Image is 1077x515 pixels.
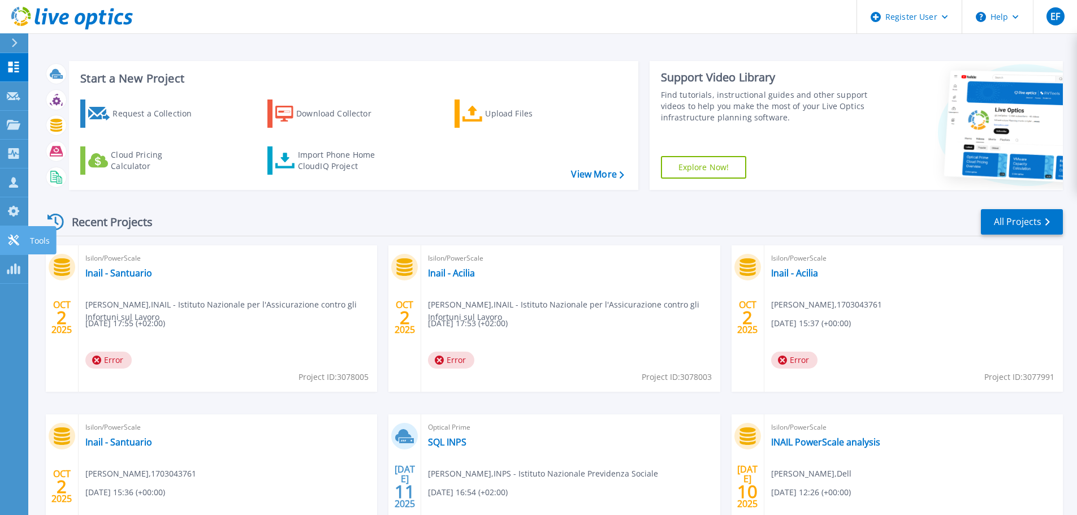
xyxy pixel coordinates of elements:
[400,313,410,322] span: 2
[298,149,386,172] div: Import Phone Home CloudIQ Project
[742,313,752,322] span: 2
[85,436,152,448] a: Inail - Santuario
[80,99,206,128] a: Request a Collection
[428,421,713,434] span: Optical Prime
[428,436,466,448] a: SQL INPS
[771,421,1056,434] span: Isilon/PowerScale
[428,468,658,480] span: [PERSON_NAME] , INPS - Istituto Nazionale Previdenza Sociale
[85,486,165,499] span: [DATE] 15:36 (+00:00)
[428,317,508,330] span: [DATE] 17:53 (+02:00)
[771,486,851,499] span: [DATE] 12:26 (+00:00)
[85,352,132,369] span: Error
[80,146,206,175] a: Cloud Pricing Calculator
[296,102,387,125] div: Download Collector
[395,487,415,496] span: 11
[771,298,882,311] span: [PERSON_NAME] , 1703043761
[485,102,576,125] div: Upload Files
[57,313,67,322] span: 2
[428,298,720,323] span: [PERSON_NAME] , INAIL - Istituto Nazionale per l'Assicurazione contro gli Infortuni sul Lavoro
[85,298,377,323] span: [PERSON_NAME] , INAIL - Istituto Nazionale per l'Assicurazione contro gli Infortuni sul Lavoro
[428,252,713,265] span: Isilon/PowerScale
[661,70,872,85] div: Support Video Library
[661,89,872,123] div: Find tutorials, instructional guides and other support videos to help you make the most of your L...
[85,252,370,265] span: Isilon/PowerScale
[30,226,50,256] p: Tools
[771,352,818,369] span: Error
[455,99,581,128] a: Upload Files
[111,149,201,172] div: Cloud Pricing Calculator
[44,208,168,236] div: Recent Projects
[771,267,818,279] a: Inail - Acilia
[267,99,393,128] a: Download Collector
[737,487,758,496] span: 10
[737,297,758,338] div: OCT 2025
[771,252,1056,265] span: Isilon/PowerScale
[113,102,203,125] div: Request a Collection
[51,297,72,338] div: OCT 2025
[1050,12,1060,21] span: EF
[85,468,196,480] span: [PERSON_NAME] , 1703043761
[661,156,747,179] a: Explore Now!
[571,169,624,180] a: View More
[428,352,474,369] span: Error
[428,267,475,279] a: Inail - Acilia
[299,371,369,383] span: Project ID: 3078005
[737,466,758,507] div: [DATE] 2025
[984,371,1054,383] span: Project ID: 3077991
[80,72,624,85] h3: Start a New Project
[85,317,165,330] span: [DATE] 17:55 (+02:00)
[51,466,72,507] div: OCT 2025
[642,371,712,383] span: Project ID: 3078003
[85,267,152,279] a: Inail - Santuario
[85,421,370,434] span: Isilon/PowerScale
[394,297,416,338] div: OCT 2025
[394,466,416,507] div: [DATE] 2025
[57,482,67,491] span: 2
[428,486,508,499] span: [DATE] 16:54 (+02:00)
[771,468,851,480] span: [PERSON_NAME] , Dell
[771,436,880,448] a: INAIL PowerScale analysis
[771,317,851,330] span: [DATE] 15:37 (+00:00)
[981,209,1063,235] a: All Projects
